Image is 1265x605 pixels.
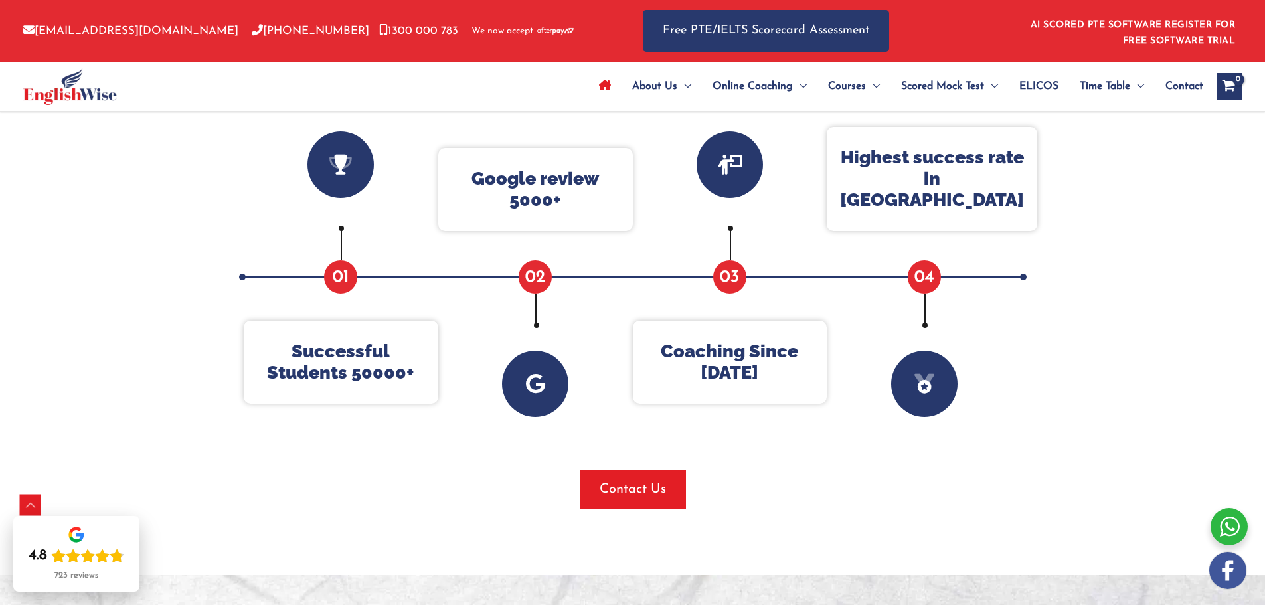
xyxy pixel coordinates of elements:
a: Online CoachingMenu Toggle [702,63,817,110]
a: Free PTE/IELTS Scorecard Assessment [643,10,889,52]
span: 03 [713,260,746,294]
span: Menu Toggle [866,63,880,110]
div: 4.8 [29,547,47,565]
span: Scored Mock Test [901,63,984,110]
span: Online Coaching [713,63,793,110]
span: ELICOS [1019,63,1058,110]
span: We now accept [471,25,533,38]
span: Menu Toggle [984,63,998,110]
span: Time Table [1080,63,1130,110]
a: Time TableMenu Toggle [1069,63,1155,110]
span: Courses [828,63,866,110]
p: Google review 5000+ [452,168,620,211]
a: ELICOS [1009,63,1069,110]
span: 04 [908,260,941,294]
a: [PHONE_NUMBER] [252,25,369,37]
img: white-facebook.png [1209,552,1246,589]
a: AI SCORED PTE SOFTWARE REGISTER FOR FREE SOFTWARE TRIAL [1031,20,1236,46]
a: 1300 000 783 [379,25,458,37]
span: Menu Toggle [1130,63,1144,110]
div: Rating: 4.8 out of 5 [29,547,124,565]
span: Contact [1165,63,1203,110]
span: Contact Us [600,480,666,499]
span: 02 [519,260,552,294]
span: 01 [324,260,357,294]
span: Menu Toggle [677,63,691,110]
p: Highest success rate in [GEOGRAPHIC_DATA] [840,147,1024,211]
img: cropped-ew-logo [23,68,117,105]
a: [EMAIL_ADDRESS][DOMAIN_NAME] [23,25,238,37]
div: 723 reviews [54,570,98,581]
nav: Site Navigation: Main Menu [588,63,1203,110]
a: About UsMenu Toggle [622,63,702,110]
p: Coaching Since [DATE] [646,341,814,384]
a: Scored Mock TestMenu Toggle [890,63,1009,110]
a: View Shopping Cart, empty [1217,73,1242,100]
a: Contact [1155,63,1203,110]
button: Contact Us [580,470,686,509]
span: Menu Toggle [793,63,807,110]
img: Afterpay-Logo [537,27,574,35]
span: About Us [632,63,677,110]
aside: Header Widget 1 [1023,9,1242,52]
a: CoursesMenu Toggle [817,63,890,110]
p: Successful Students 50000+ [257,341,425,384]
